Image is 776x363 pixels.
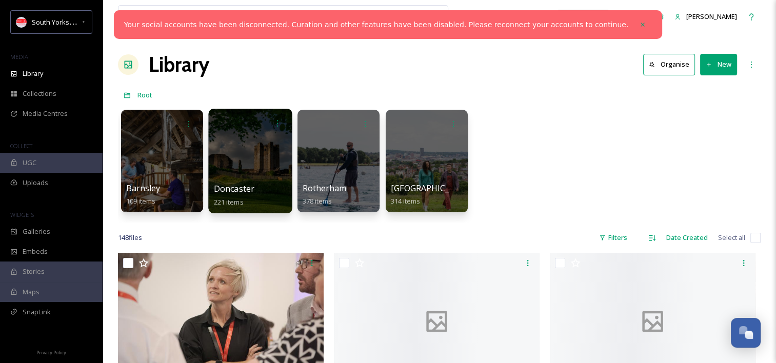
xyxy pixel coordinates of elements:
span: Collections [23,89,56,98]
span: MEDIA [10,53,28,60]
span: 109 items [126,196,155,206]
span: Privacy Policy [36,349,66,356]
a: [GEOGRAPHIC_DATA]314 items [391,184,473,206]
span: Galleries [23,227,50,236]
span: Embeds [23,247,48,256]
a: What's New [558,10,609,24]
span: Select all [718,233,745,243]
a: Privacy Policy [36,346,66,358]
span: Doncaster [214,183,255,194]
span: Barnsley [126,183,160,194]
span: 378 items [303,196,332,206]
span: WIDGETS [10,211,34,218]
img: South%20Yorkshire%20LVEP.png [16,17,27,27]
a: Library [149,49,209,80]
span: COLLECT [10,142,32,150]
a: Rotherham378 items [303,184,346,206]
span: Root [137,90,152,99]
span: [PERSON_NAME] [686,12,737,21]
span: UGC [23,158,36,168]
span: SnapLink [23,307,51,317]
a: Root [137,89,152,101]
div: Date Created [661,228,713,248]
a: View all files [383,7,443,27]
span: [GEOGRAPHIC_DATA] [391,183,473,194]
span: Stories [23,267,45,276]
span: 314 items [391,196,420,206]
a: Your social accounts have been disconnected. Curation and other features have been disabled. Plea... [124,19,628,30]
input: Search your library [142,6,364,28]
span: Uploads [23,178,48,188]
span: Maps [23,287,39,297]
a: Barnsley109 items [126,184,160,206]
a: Doncaster221 items [214,184,255,207]
a: Organise [643,54,700,75]
span: Rotherham [303,183,346,194]
button: Organise [643,54,695,75]
button: Open Chat [731,318,761,348]
div: Filters [594,228,632,248]
span: Media Centres [23,109,68,118]
a: [PERSON_NAME] [669,7,742,27]
span: Library [23,69,43,78]
span: 221 items [214,197,244,206]
span: South Yorkshire LVEP [32,17,98,27]
span: 148 file s [118,233,142,243]
button: New [700,54,737,75]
